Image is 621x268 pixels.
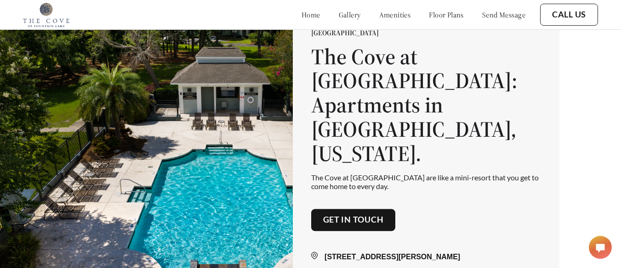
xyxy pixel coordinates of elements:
a: home [302,10,320,19]
a: gallery [339,10,361,19]
a: Call Us [552,10,586,20]
button: Call Us [540,4,598,26]
h1: The Cove at [GEOGRAPHIC_DATA]: Apartments in [GEOGRAPHIC_DATA], [US_STATE]. [311,45,541,166]
p: The Cove at [GEOGRAPHIC_DATA] are like a mini-resort that you get to come home to every day. [311,173,541,190]
a: floor plans [429,10,464,19]
div: [STREET_ADDRESS][PERSON_NAME] [311,251,541,262]
a: Get in touch [323,215,384,225]
a: amenities [379,10,411,19]
img: Company logo [23,2,69,27]
a: send message [482,10,525,19]
button: Get in touch [311,209,396,231]
p: Find your new home [DATE] at [GEOGRAPHIC_DATA] at [GEOGRAPHIC_DATA] [311,19,541,37]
